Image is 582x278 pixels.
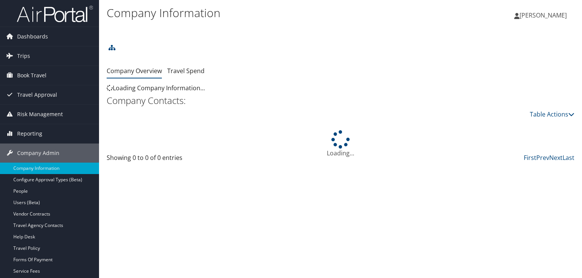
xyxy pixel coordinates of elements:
[17,85,57,104] span: Travel Approval
[514,4,574,27] a: [PERSON_NAME]
[17,124,42,143] span: Reporting
[17,27,48,46] span: Dashboards
[17,144,59,163] span: Company Admin
[17,46,30,66] span: Trips
[107,94,574,107] h2: Company Contacts:
[536,153,549,162] a: Prev
[107,84,205,92] span: Loading Company Information...
[17,5,93,23] img: airportal-logo.png
[107,5,419,21] h1: Company Information
[530,110,574,118] a: Table Actions
[107,130,574,158] div: Loading...
[17,105,63,124] span: Risk Management
[107,153,215,166] div: Showing 0 to 0 of 0 entries
[549,153,563,162] a: Next
[17,66,46,85] span: Book Travel
[107,67,162,75] a: Company Overview
[563,153,574,162] a: Last
[524,153,536,162] a: First
[520,11,567,19] span: [PERSON_NAME]
[167,67,205,75] a: Travel Spend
